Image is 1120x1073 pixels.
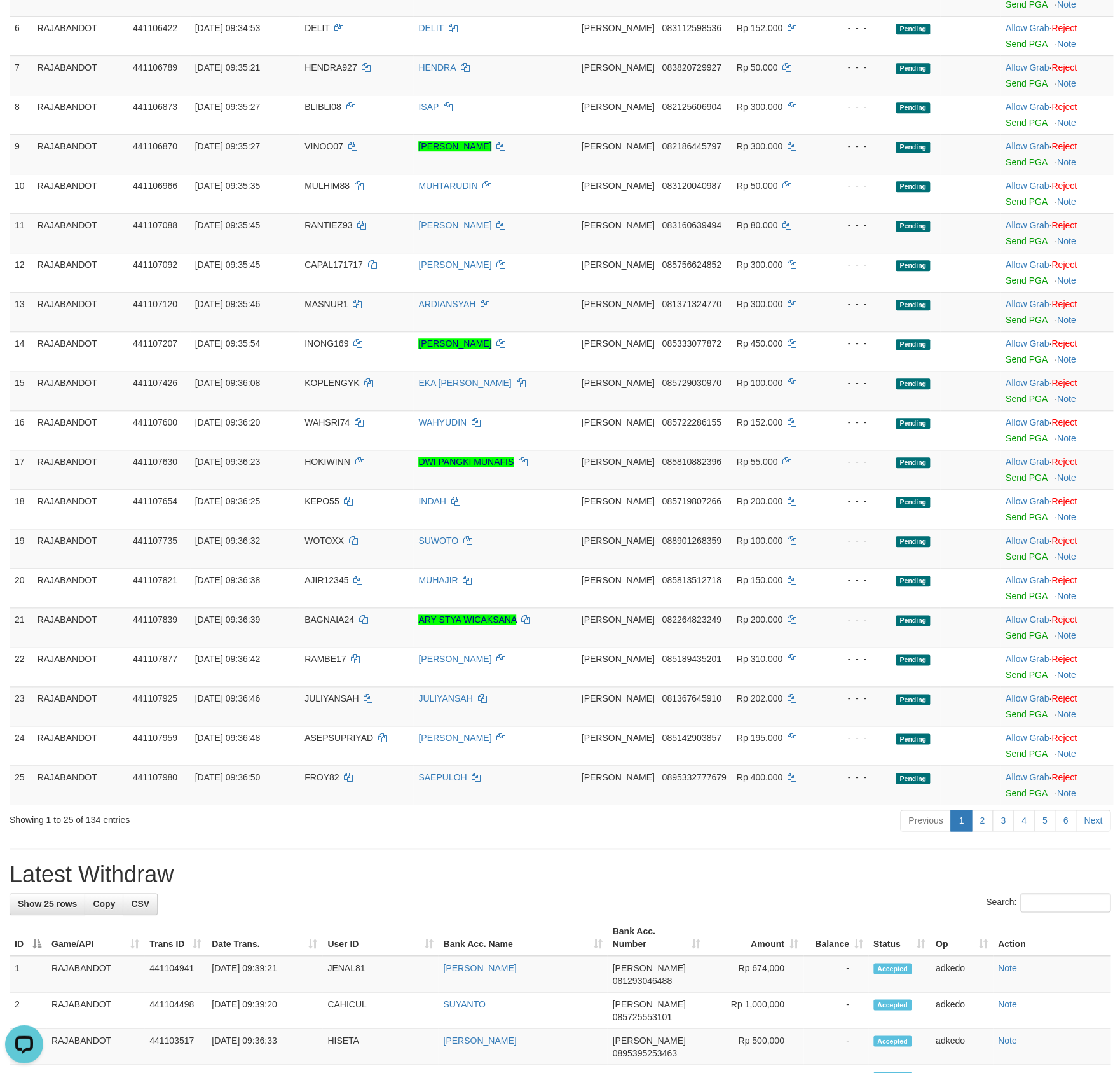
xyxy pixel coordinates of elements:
a: Reject [1051,417,1077,427]
span: Rp 100.000 [737,378,782,388]
span: Rp 300.000 [737,102,782,112]
a: Send PGA [1006,197,1047,207]
span: · [1006,417,1051,427]
span: · [1006,181,1051,191]
a: JULIYANSAH [418,693,472,703]
a: Allow Grab [1006,220,1049,230]
span: [PERSON_NAME] [582,536,655,546]
span: Rp 450.000 [737,338,782,349]
a: Note [1057,473,1076,483]
span: HENDRA927 [304,62,357,73]
a: Allow Grab [1006,181,1049,191]
td: 10 [10,174,32,213]
a: Send PGA [1006,591,1047,601]
span: 441107654 [133,496,177,506]
span: BLIBLI08 [304,102,341,112]
td: 18 [10,489,32,529]
span: HOKIWINN [304,457,350,467]
span: [PERSON_NAME] [582,338,655,349]
span: VINOO07 [304,141,343,151]
div: - - - [831,416,885,429]
span: 441106966 [133,181,177,191]
a: Note [998,1035,1017,1045]
a: DWI PANGKI MUNAFIS [418,457,514,467]
th: ID: activate to sort column descending [10,919,46,955]
span: Pending [896,102,930,113]
span: CAPAL171717 [304,260,363,270]
td: · [1000,134,1113,174]
span: INONG169 [304,338,348,349]
span: [PERSON_NAME] [582,141,655,151]
td: · [1000,529,1113,568]
a: Send PGA [1006,433,1047,443]
a: MUHAJIR [418,575,458,585]
td: 15 [10,371,32,410]
a: 4 [1013,810,1035,831]
td: · [1000,213,1113,253]
td: · [1000,410,1113,450]
a: Reject [1051,62,1077,73]
span: 441106422 [133,23,177,33]
div: - - - [831,258,885,271]
span: 441107600 [133,417,177,427]
a: Reject [1051,299,1077,309]
a: Reject [1051,575,1077,585]
span: CSV [131,899,149,909]
a: Send PGA [1006,788,1047,798]
span: [DATE] 09:35:46 [195,299,260,309]
span: WOTOXX [304,536,344,546]
span: Copy 083820729927 to clipboard [662,62,721,73]
span: [PERSON_NAME] [582,378,655,388]
button: Open LiveChat chat widget [5,5,43,43]
span: Copy 082125606904 to clipboard [662,102,721,112]
td: 14 [10,331,32,371]
th: Date Trans.: activate to sort column ascending [207,919,322,955]
td: RAJABANDOT [32,489,128,529]
span: 441107426 [133,378,177,388]
a: Note [1057,315,1076,325]
a: [PERSON_NAME] [443,962,516,973]
span: [DATE] 09:36:25 [195,496,260,506]
a: Note [1057,670,1076,680]
span: Rp 50.000 [737,181,778,191]
td: RAJABANDOT [32,253,128,292]
span: · [1006,457,1051,467]
a: Allow Grab [1006,733,1049,743]
a: Note [1057,709,1076,719]
td: · [1000,450,1113,489]
a: Copy [85,893,123,915]
span: Copy 083112598536 to clipboard [662,23,721,33]
span: Pending [896,181,930,192]
span: Pending [896,24,930,34]
span: 441107088 [133,220,177,230]
a: ARY STYA WICAKSANA [418,614,516,625]
span: Pending [896,142,930,153]
span: [PERSON_NAME] [582,102,655,112]
span: [DATE] 09:34:53 [195,23,260,33]
span: 441107735 [133,536,177,546]
a: Allow Grab [1006,614,1049,625]
a: Send PGA [1006,354,1047,364]
span: Copy 082186445797 to clipboard [662,141,721,151]
a: Send PGA [1006,630,1047,640]
span: · [1006,220,1051,230]
a: SUYANTO [443,999,485,1009]
span: Copy [93,899,115,909]
a: HENDRA [418,62,455,73]
a: INDAH [418,496,446,506]
td: RAJABANDOT [32,529,128,568]
span: MASNUR1 [304,299,348,309]
a: 2 [971,810,993,831]
span: · [1006,62,1051,73]
div: - - - [831,298,885,310]
a: Note [1057,197,1076,207]
th: Game/API: activate to sort column ascending [46,919,144,955]
div: - - - [831,219,885,232]
span: Rp 200.000 [737,496,782,506]
th: User ID: activate to sort column ascending [322,919,438,955]
a: Note [1057,39,1076,49]
span: · [1006,299,1051,309]
span: Pending [896,378,930,389]
td: RAJABANDOT [32,16,128,55]
span: [DATE] 09:35:27 [195,141,260,151]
